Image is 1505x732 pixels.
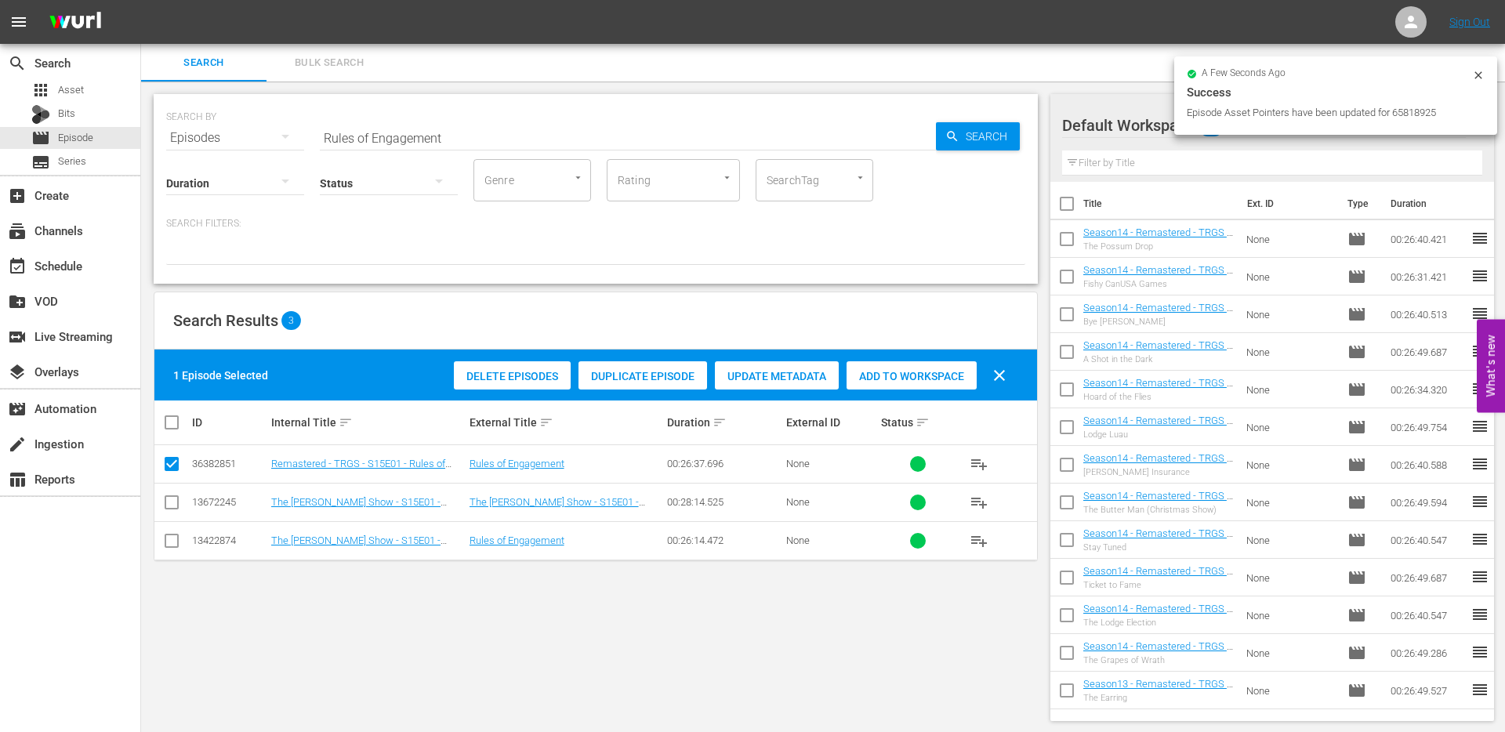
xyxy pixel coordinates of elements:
div: 00:28:14.525 [667,496,782,508]
a: Season14 - Remastered - TRGS - S14E16 - Bye [PERSON_NAME] [1083,302,1233,325]
td: 00:26:49.527 [1384,672,1471,709]
div: 36382851 [192,458,267,469]
span: Add to Workspace [847,370,977,382]
span: reorder [1471,643,1489,661]
button: Open [571,170,586,185]
span: sort [713,415,727,429]
span: Episode [31,129,50,147]
span: reorder [1471,455,1489,473]
th: Title [1083,182,1238,226]
button: Open [720,170,734,185]
span: Create [8,187,27,205]
span: Ingestion [8,435,27,454]
a: Season14 - Remastered - TRGS - S14E14 - Hoard of the Flies [1083,377,1233,400]
span: menu [9,13,28,31]
td: 00:26:40.513 [1384,295,1471,333]
span: Duplicate Episode [578,370,707,382]
a: Rules of Engagement [470,458,564,469]
div: A Shot in the Dark [1083,354,1234,364]
span: Series [31,153,50,172]
span: playlist_add [970,531,988,550]
td: None [1240,333,1342,371]
span: reorder [1471,567,1489,586]
button: Add to Workspace [847,361,977,390]
div: 00:26:14.472 [667,535,782,546]
span: reorder [1471,417,1489,436]
span: Episode [1347,568,1366,587]
td: None [1240,258,1342,295]
a: Season14 - Remastered - TRGS - S14E09 - Ticket to Fame [1083,565,1233,589]
span: Search [8,54,27,73]
a: The [PERSON_NAME] Show - S15E01 - Rules of Engagement [470,496,645,520]
span: Episode [1347,305,1366,324]
td: 00:26:49.687 [1384,559,1471,596]
a: The [PERSON_NAME] Show - S15E01 - Rules of Engagement - ROKU [271,535,447,558]
span: VOD [8,292,27,311]
td: None [1240,672,1342,709]
a: Season14 - Remastered - TRGS - S14E15 - A Shot in the Dark [1083,339,1233,363]
div: External Title [470,413,663,432]
span: 47 [1199,111,1224,143]
span: Update Metadata [715,370,839,382]
span: a few seconds ago [1202,67,1286,80]
span: reorder [1471,605,1489,624]
span: Episode [1347,342,1366,361]
div: None [786,458,876,469]
td: None [1240,484,1342,521]
span: Episode [58,130,93,146]
a: The [PERSON_NAME] Show - S15E01 - Rules of Engagement - SAMSUNG [271,496,447,520]
div: External ID [786,416,876,429]
div: The Earring [1083,693,1234,703]
td: None [1240,446,1342,484]
td: 00:26:40.547 [1384,521,1471,559]
div: Default Workspace [1062,103,1466,147]
div: None [786,496,876,508]
button: clear [981,357,1018,394]
span: Episode [1347,267,1366,286]
span: playlist_add [970,455,988,473]
span: Asset [58,82,84,98]
td: None [1240,634,1342,672]
div: Fishy CanUSA Games [1083,279,1234,289]
a: Season14 - Remastered - TRGS - S14E10 - Stay Tuned [1083,527,1233,551]
span: reorder [1471,304,1489,323]
button: Open Feedback Widget [1477,320,1505,413]
div: Status [881,413,956,432]
button: Open [853,170,868,185]
div: Bits [31,105,50,124]
span: reorder [1471,680,1489,699]
span: Episode [1347,380,1366,399]
button: playlist_add [960,522,998,560]
td: 00:26:40.588 [1384,446,1471,484]
span: Search [150,54,257,72]
button: Delete Episodes [454,361,571,390]
span: Bits [58,106,75,121]
span: reorder [1471,266,1489,285]
div: 1 Episode Selected [173,368,268,383]
span: 3 [281,311,301,330]
td: 00:26:49.286 [1384,634,1471,672]
button: playlist_add [960,484,998,521]
button: playlist_add [960,445,998,483]
span: Episode [1347,681,1366,700]
td: None [1240,596,1342,634]
div: Ticket to Fame [1083,580,1234,590]
td: 00:26:40.421 [1384,220,1471,258]
span: Episode [1347,643,1366,662]
td: None [1240,521,1342,559]
span: reorder [1471,530,1489,549]
a: Sign Out [1449,16,1490,28]
span: Search Results [173,311,278,330]
span: reorder [1471,492,1489,511]
div: The Butter Man (Christmas Show) [1083,505,1234,515]
button: Duplicate Episode [578,361,707,390]
div: Lodge Luau [1083,429,1234,440]
td: 00:26:31.421 [1384,258,1471,295]
span: sort [339,415,353,429]
div: Episode Asset Pointers have been updated for 65818925 [1187,105,1468,121]
p: Search Filters: [166,217,1025,230]
div: The Lodge Election [1083,618,1234,628]
div: [PERSON_NAME] Insurance [1083,467,1234,477]
a: Season14 - Remastered - TRGS - S14E18 - The Possum Drop [1083,226,1233,250]
a: Rules of Engagement [470,535,564,546]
